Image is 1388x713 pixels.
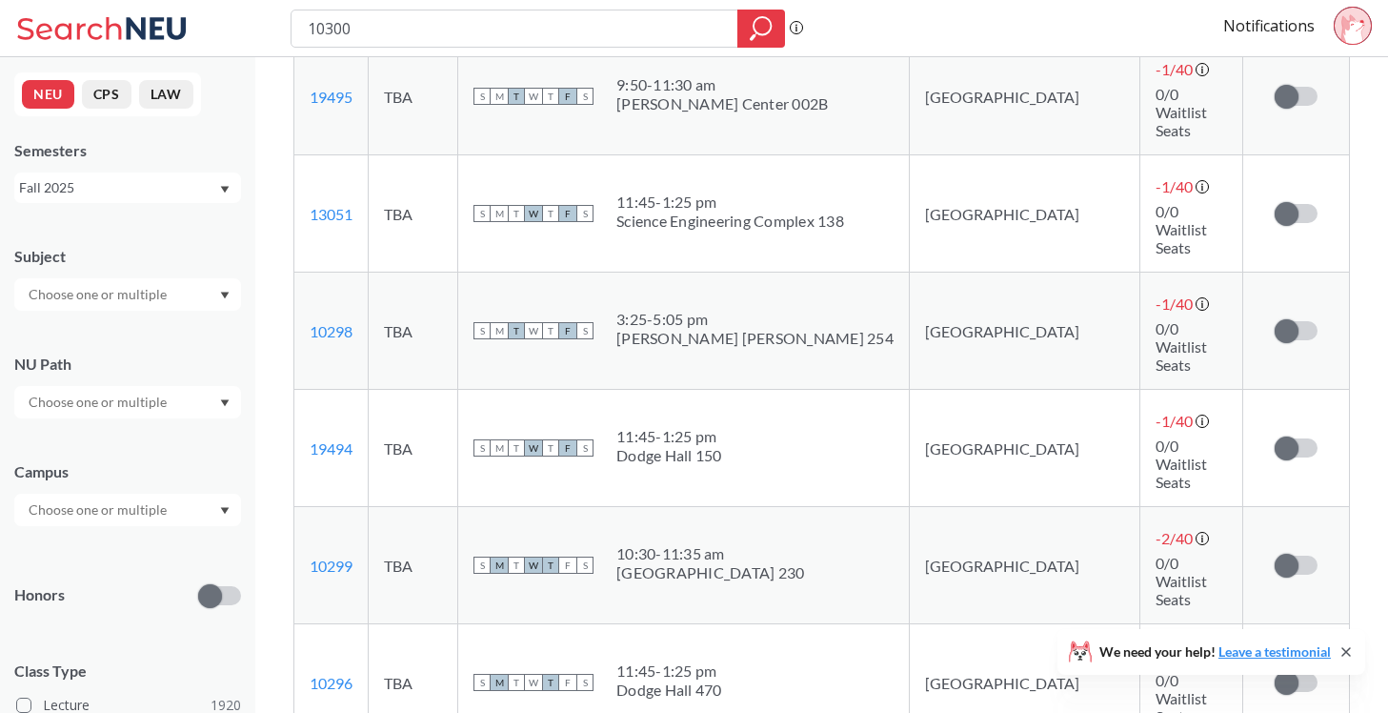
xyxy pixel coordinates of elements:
[616,212,844,231] div: Science Engineering Complex 138
[473,557,491,574] span: S
[616,446,722,465] div: Dodge Hall 150
[909,273,1139,390] td: [GEOGRAPHIC_DATA]
[19,177,218,198] div: Fall 2025
[491,674,508,691] span: M
[14,140,241,161] div: Semesters
[576,88,593,105] span: S
[473,322,491,339] span: S
[310,88,352,106] a: 19495
[220,292,230,299] svg: Dropdown arrow
[559,322,576,339] span: F
[508,557,525,574] span: T
[14,278,241,311] div: Dropdown arrow
[1156,60,1193,78] span: -1 / 40
[14,661,241,682] span: Class Type
[909,155,1139,273] td: [GEOGRAPHIC_DATA]
[750,15,773,42] svg: magnifying glass
[369,390,458,507] td: TBA
[491,205,508,222] span: M
[220,507,230,515] svg: Dropdown arrow
[525,557,542,574] span: W
[19,283,179,306] input: Choose one or multiple
[508,439,525,457] span: T
[576,322,593,339] span: S
[616,544,804,563] div: 10:30 - 11:35 am
[909,38,1139,155] td: [GEOGRAPHIC_DATA]
[576,674,593,691] span: S
[616,94,828,113] div: [PERSON_NAME] Center 002B
[1156,437,1207,491] span: 0/0 Waitlist Seats
[14,354,241,375] div: NU Path
[1156,554,1207,608] span: 0/0 Waitlist Seats
[369,273,458,390] td: TBA
[1156,529,1193,547] span: -2 / 40
[369,507,458,624] td: TBA
[1156,295,1193,313] span: -1 / 40
[525,439,542,457] span: W
[19,391,179,414] input: Choose one or multiple
[576,557,593,574] span: S
[14,173,241,203] div: Fall 2025Dropdown arrow
[1099,645,1331,659] span: We need your help!
[220,399,230,407] svg: Dropdown arrow
[559,205,576,222] span: F
[525,322,542,339] span: W
[14,461,241,482] div: Campus
[369,155,458,273] td: TBA
[310,322,352,340] a: 10298
[508,205,525,222] span: T
[508,88,525,105] span: T
[559,557,576,574] span: F
[491,88,508,105] span: M
[473,439,491,457] span: S
[737,10,785,48] div: magnifying glass
[542,205,559,222] span: T
[542,439,559,457] span: T
[1156,202,1207,256] span: 0/0 Waitlist Seats
[559,88,576,105] span: F
[542,674,559,691] span: T
[14,584,65,606] p: Honors
[616,427,722,446] div: 11:45 - 1:25 pm
[139,80,193,109] button: LAW
[220,186,230,194] svg: Dropdown arrow
[559,674,576,691] span: F
[525,205,542,222] span: W
[616,563,804,582] div: [GEOGRAPHIC_DATA] 230
[616,662,722,681] div: 11:45 - 1:25 pm
[559,439,576,457] span: F
[909,390,1139,507] td: [GEOGRAPHIC_DATA]
[616,193,844,212] div: 11:45 - 1:25 pm
[310,557,352,575] a: 10299
[310,205,352,223] a: 13051
[508,674,525,691] span: T
[616,310,894,329] div: 3:25 - 5:05 pm
[616,75,828,94] div: 9:50 - 11:30 am
[14,386,241,418] div: Dropdown arrow
[491,322,508,339] span: M
[310,439,352,458] a: 19494
[306,12,724,45] input: Class, professor, course number, "phrase"
[491,557,508,574] span: M
[491,439,508,457] span: M
[19,499,179,521] input: Choose one or multiple
[525,674,542,691] span: W
[82,80,131,109] button: CPS
[1156,412,1193,430] span: -1 / 40
[525,88,542,105] span: W
[576,205,593,222] span: S
[1223,15,1315,36] a: Notifications
[1156,319,1207,374] span: 0/0 Waitlist Seats
[616,329,894,348] div: [PERSON_NAME] [PERSON_NAME] 254
[310,674,352,692] a: 10296
[542,88,559,105] span: T
[542,557,559,574] span: T
[473,674,491,691] span: S
[14,494,241,526] div: Dropdown arrow
[542,322,559,339] span: T
[616,681,722,700] div: Dodge Hall 470
[576,439,593,457] span: S
[22,80,74,109] button: NEU
[369,38,458,155] td: TBA
[508,322,525,339] span: T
